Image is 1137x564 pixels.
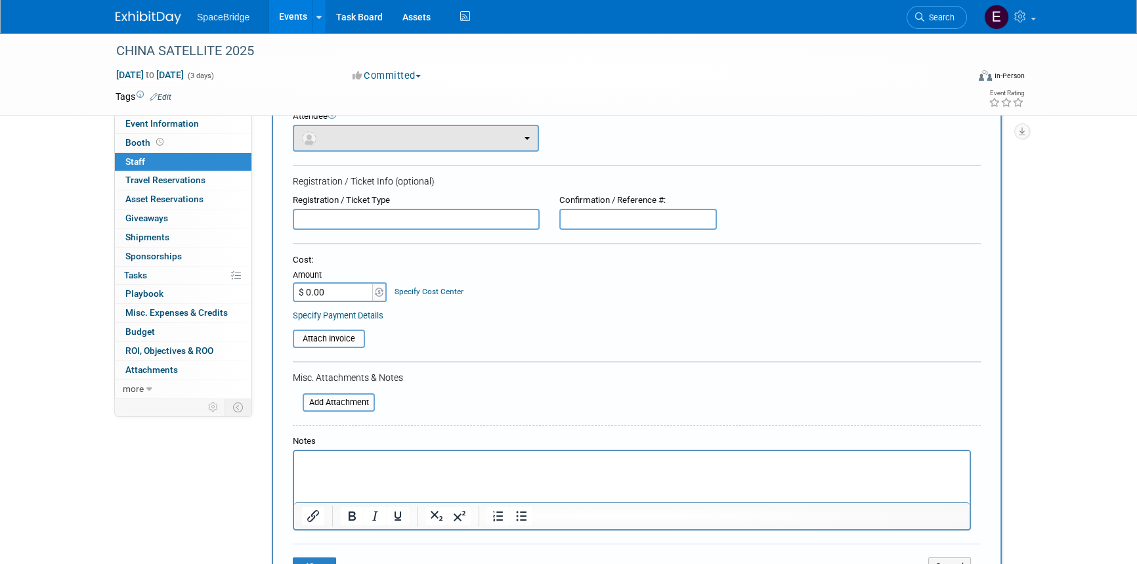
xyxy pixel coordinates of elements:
[994,71,1025,81] div: In-Person
[425,507,448,525] button: Subscript
[341,507,363,525] button: Bold
[364,507,386,525] button: Italic
[115,285,251,303] a: Playbook
[293,269,388,282] div: Amount
[202,399,225,416] td: Personalize Event Tab Strip
[125,364,178,375] span: Attachments
[125,288,163,299] span: Playbook
[154,137,166,147] span: Booth not reserved yet
[186,72,214,80] span: (3 days)
[116,69,184,81] span: [DATE] [DATE]
[115,342,251,360] a: ROI, Objectives & ROO
[115,267,251,285] a: Tasks
[125,307,228,318] span: Misc. Expenses & Credits
[890,68,1025,88] div: Event Format
[302,507,324,525] button: Insert/edit link
[125,194,204,204] span: Asset Reservations
[907,6,967,29] a: Search
[293,311,383,320] a: Specify Payment Details
[124,270,147,280] span: Tasks
[979,70,992,81] img: Format-Inperson.png
[115,209,251,228] a: Giveaways
[348,69,426,83] button: Committed
[123,383,144,394] span: more
[150,93,171,102] a: Edit
[112,39,947,63] div: CHINA SATELLITE 2025
[115,248,251,266] a: Sponsorships
[115,228,251,247] a: Shipments
[116,11,181,24] img: ExhibitDay
[293,371,981,384] div: Misc. Attachments & Notes
[144,70,156,80] span: to
[293,175,981,188] div: Registration / Ticket Info (optional)
[559,194,717,207] div: Confirmation / Reference #:
[448,507,471,525] button: Superscript
[115,190,251,209] a: Asset Reservations
[125,232,169,242] span: Shipments
[924,12,955,22] span: Search
[115,171,251,190] a: Travel Reservations
[115,153,251,171] a: Staff
[293,110,981,123] div: Attendee
[395,287,463,296] a: Specify Cost Center
[125,175,205,185] span: Travel Reservations
[115,115,251,133] a: Event Information
[293,254,981,267] div: Cost:
[293,435,971,448] div: Notes
[115,304,251,322] a: Misc. Expenses & Credits
[293,194,540,207] div: Registration / Ticket Type
[294,451,970,502] iframe: Rich Text Area
[125,156,145,167] span: Staff
[225,399,252,416] td: Toggle Event Tabs
[125,345,213,356] span: ROI, Objectives & ROO
[115,134,251,152] a: Booth
[197,12,249,22] span: SpaceBridge
[989,90,1024,97] div: Event Rating
[387,507,409,525] button: Underline
[510,507,532,525] button: Bullet list
[116,90,171,103] td: Tags
[125,213,168,223] span: Giveaways
[115,323,251,341] a: Budget
[487,507,509,525] button: Numbered list
[115,361,251,380] a: Attachments
[125,326,155,337] span: Budget
[115,380,251,399] a: more
[125,137,166,148] span: Booth
[984,5,1009,30] img: Elizabeth Gelerman
[125,251,182,261] span: Sponsorships
[125,118,199,129] span: Event Information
